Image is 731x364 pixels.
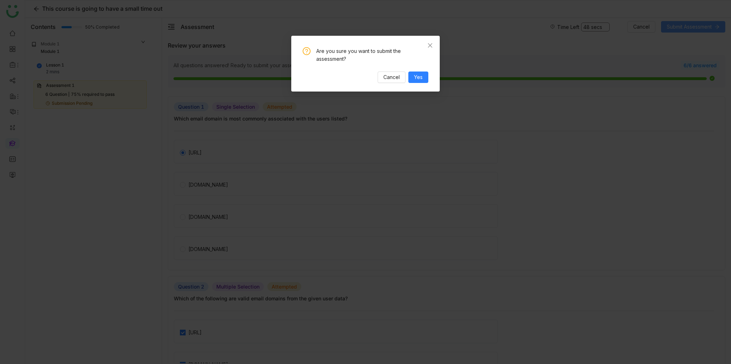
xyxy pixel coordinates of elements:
button: Close [420,36,440,55]
button: Cancel [378,72,405,83]
span: Cancel [383,73,400,81]
button: Yes [408,72,428,83]
div: Are you sure you want to submit the assessment? [316,47,428,63]
span: Yes [414,73,423,81]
